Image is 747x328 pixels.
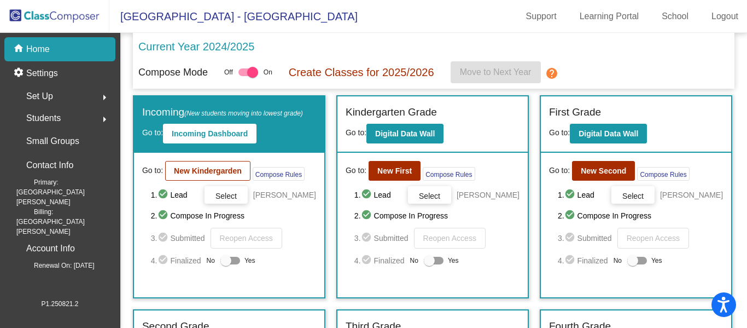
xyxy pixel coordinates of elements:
[549,105,601,120] label: First Grade
[220,234,273,243] span: Reopen Access
[13,43,26,56] mat-icon: home
[142,105,303,120] label: Incoming
[16,261,94,271] span: Renewal On: [DATE]
[16,207,115,237] span: Billing: [GEOGRAPHIC_DATA][PERSON_NAME]
[703,8,747,25] a: Logout
[653,8,697,25] a: School
[151,209,316,222] span: 2. Compose In Progress
[215,192,237,200] span: Select
[26,89,53,104] span: Set Up
[545,67,558,80] mat-icon: help
[414,228,486,249] button: Reopen Access
[354,188,402,202] span: 1. Lead
[419,192,440,200] span: Select
[410,256,418,266] span: No
[157,232,171,245] mat-icon: check_circle
[26,67,58,80] p: Settings
[423,234,476,243] span: Reopen Access
[361,254,374,267] mat-icon: check_circle
[346,165,366,176] span: Go to:
[558,254,608,267] span: 4. Finalized
[448,254,459,267] span: Yes
[211,228,282,249] button: Reopen Access
[13,67,26,80] mat-icon: settings
[572,161,635,181] button: New Second
[366,124,443,143] button: Digital Data Wall
[375,129,435,138] b: Digital Data Wall
[151,188,199,202] span: 1. Lead
[157,254,171,267] mat-icon: check_circle
[361,209,374,222] mat-icon: check_circle
[157,188,171,202] mat-icon: check_circle
[369,161,421,181] button: New First
[98,91,111,104] mat-icon: arrow_right
[571,8,648,25] a: Learning Portal
[224,67,233,77] span: Off
[558,232,612,245] span: 3. Submitted
[408,186,451,204] button: Select
[26,241,75,256] p: Account Info
[361,232,374,245] mat-icon: check_circle
[165,161,250,181] button: New Kindergarden
[172,129,248,138] b: Incoming Dashboard
[142,165,163,176] span: Go to:
[157,209,171,222] mat-icon: check_circle
[558,209,723,222] span: 2. Compose In Progress
[174,166,242,175] b: New Kindergarden
[637,167,689,181] button: Compose Rules
[611,186,655,204] button: Select
[354,254,405,267] span: 4. Finalized
[109,8,358,25] span: [GEOGRAPHIC_DATA] - [GEOGRAPHIC_DATA]
[581,166,626,175] b: New Second
[244,254,255,267] span: Yes
[205,186,248,204] button: Select
[377,166,412,175] b: New First
[460,67,532,77] span: Move to Next Year
[570,124,647,143] button: Digital Data Wall
[26,111,61,126] span: Students
[651,254,662,267] span: Yes
[517,8,565,25] a: Support
[564,188,577,202] mat-icon: check_circle
[614,256,622,266] span: No
[564,232,577,245] mat-icon: check_circle
[289,64,434,80] p: Create Classes for 2025/2026
[564,254,577,267] mat-icon: check_circle
[207,256,215,266] span: No
[98,113,111,126] mat-icon: arrow_right
[346,105,437,120] label: Kindergarten Grade
[549,128,570,137] span: Go to:
[163,124,256,143] button: Incoming Dashboard
[138,65,208,80] p: Compose Mode
[361,188,374,202] mat-icon: check_circle
[617,228,689,249] button: Reopen Access
[457,189,520,200] span: [PERSON_NAME]
[253,167,305,181] button: Compose Rules
[151,254,201,267] span: 4. Finalized
[253,189,316,200] span: [PERSON_NAME]
[627,234,680,243] span: Reopen Access
[354,232,408,245] span: 3. Submitted
[564,209,577,222] mat-icon: check_circle
[354,209,520,222] span: 2. Compose In Progress
[558,188,606,202] span: 1. Lead
[151,232,205,245] span: 3. Submitted
[26,43,50,56] p: Home
[622,192,644,200] span: Select
[451,61,541,83] button: Move to Next Year
[16,177,115,207] span: Primary: [GEOGRAPHIC_DATA][PERSON_NAME]
[26,134,79,149] p: Small Groups
[138,38,254,55] p: Current Year 2024/2025
[549,165,570,176] span: Go to:
[184,110,303,117] span: (New students moving into lowest grade)
[660,189,723,200] span: [PERSON_NAME]
[26,158,73,173] p: Contact Info
[579,129,638,138] b: Digital Data Wall
[346,128,366,137] span: Go to:
[142,128,163,137] span: Go to:
[423,167,475,181] button: Compose Rules
[264,67,272,77] span: On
